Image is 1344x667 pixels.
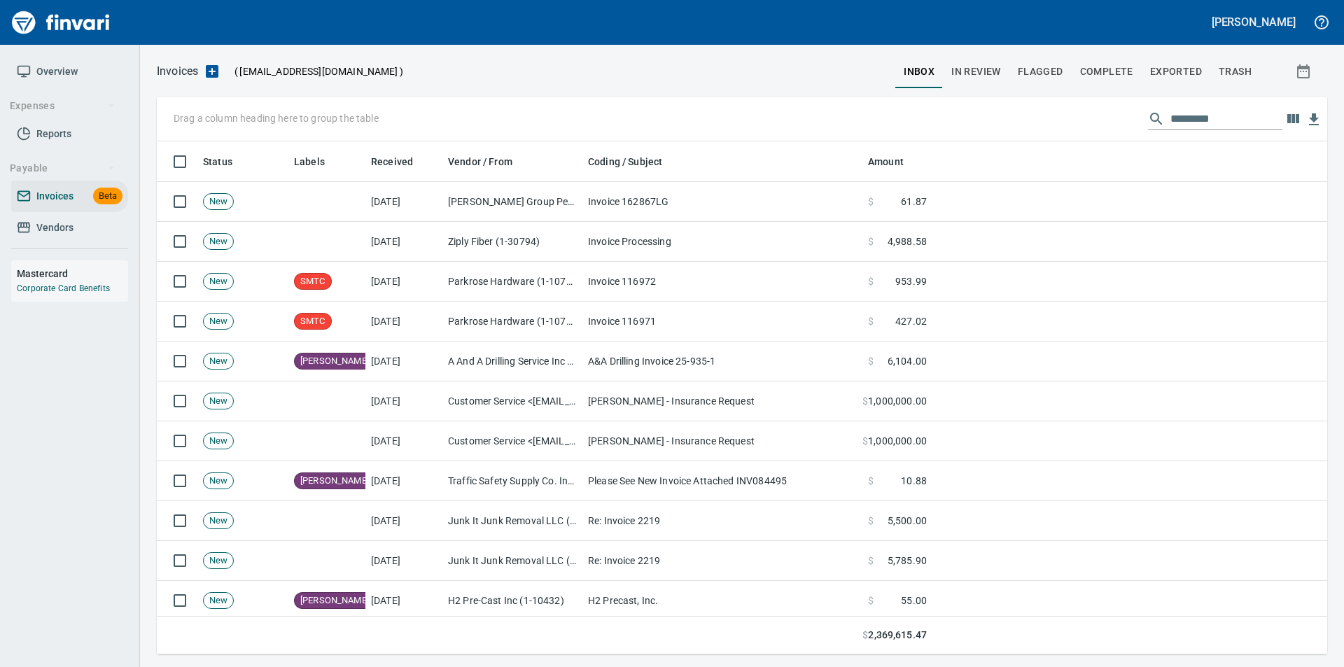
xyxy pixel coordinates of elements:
[888,554,927,568] span: 5,785.90
[371,153,431,170] span: Received
[442,342,582,381] td: A And A Drilling Service Inc (1-10002)
[204,355,233,368] span: New
[582,541,862,581] td: Re: Invoice 2219
[365,541,442,581] td: [DATE]
[204,514,233,528] span: New
[365,222,442,262] td: [DATE]
[582,182,862,222] td: Invoice 162867LG
[365,501,442,541] td: [DATE]
[868,474,874,488] span: $
[448,153,531,170] span: Vendor / From
[294,153,325,170] span: Labels
[868,394,927,408] span: 1,000,000.00
[868,274,874,288] span: $
[442,262,582,302] td: Parkrose Hardware (1-10776)
[198,63,226,80] button: Upload an Invoice
[295,594,374,608] span: [PERSON_NAME]
[4,93,121,119] button: Expenses
[901,474,927,488] span: 10.88
[582,302,862,342] td: Invoice 116971
[204,235,233,248] span: New
[1303,109,1324,130] button: Download Table
[204,594,233,608] span: New
[868,628,927,643] span: 2,369,615.47
[36,63,78,80] span: Overview
[868,594,874,608] span: $
[11,181,128,212] a: InvoicesBeta
[17,283,110,293] a: Corporate Card Benefits
[1080,63,1133,80] span: Complete
[294,153,343,170] span: Labels
[365,581,442,621] td: [DATE]
[588,153,662,170] span: Coding / Subject
[11,212,128,244] a: Vendors
[582,262,862,302] td: Invoice 116972
[862,434,868,448] span: $
[295,275,331,288] span: SMTC
[36,125,71,143] span: Reports
[365,381,442,421] td: [DATE]
[365,302,442,342] td: [DATE]
[1212,15,1296,29] h5: [PERSON_NAME]
[157,63,198,80] p: Invoices
[1282,108,1303,129] button: Choose columns to display
[203,153,251,170] span: Status
[582,421,862,461] td: [PERSON_NAME] - Insurance Request
[862,394,868,408] span: $
[901,195,927,209] span: 61.87
[8,6,113,39] img: Finvari
[582,222,862,262] td: Invoice Processing
[371,153,413,170] span: Received
[10,97,115,115] span: Expenses
[10,160,115,177] span: Payable
[204,275,233,288] span: New
[868,234,874,248] span: $
[582,381,862,421] td: [PERSON_NAME] - Insurance Request
[1282,59,1327,84] button: Show invoices within a particular date range
[204,435,233,448] span: New
[365,342,442,381] td: [DATE]
[17,266,128,281] h6: Mastercard
[295,315,331,328] span: SMTC
[1018,63,1063,80] span: Flagged
[582,501,862,541] td: Re: Invoice 2219
[4,155,121,181] button: Payable
[901,594,927,608] span: 55.00
[365,461,442,501] td: [DATE]
[295,355,374,368] span: [PERSON_NAME]
[442,381,582,421] td: Customer Service <[EMAIL_ADDRESS][DOMAIN_NAME]>
[93,188,122,204] span: Beta
[888,234,927,248] span: 4,988.58
[1208,11,1299,33] button: [PERSON_NAME]
[868,554,874,568] span: $
[203,153,232,170] span: Status
[868,195,874,209] span: $
[1150,63,1202,80] span: Exported
[204,395,233,408] span: New
[862,628,868,643] span: $
[238,64,399,78] span: [EMAIL_ADDRESS][DOMAIN_NAME]
[1219,63,1252,80] span: trash
[365,262,442,302] td: [DATE]
[174,111,379,125] p: Drag a column heading here to group the table
[442,222,582,262] td: Ziply Fiber (1-30794)
[295,475,374,488] span: [PERSON_NAME]
[582,461,862,501] td: Please See New Invoice Attached INV084495
[442,541,582,581] td: Junk It Junk Removal LLC (1-39812)
[588,153,680,170] span: Coding / Subject
[895,274,927,288] span: 953.99
[204,475,233,488] span: New
[868,434,927,448] span: 1,000,000.00
[204,195,233,209] span: New
[157,63,198,80] nav: breadcrumb
[365,421,442,461] td: [DATE]
[226,64,403,78] p: ( )
[868,314,874,328] span: $
[895,314,927,328] span: 427.02
[442,302,582,342] td: Parkrose Hardware (1-10776)
[365,182,442,222] td: [DATE]
[442,421,582,461] td: Customer Service <[EMAIL_ADDRESS][DOMAIN_NAME]>
[868,514,874,528] span: $
[204,315,233,328] span: New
